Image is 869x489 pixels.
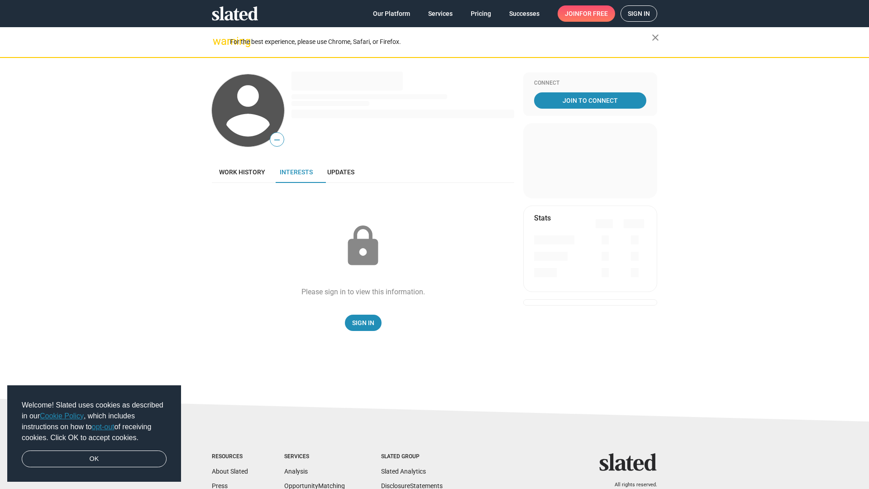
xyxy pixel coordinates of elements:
a: Successes [502,5,547,22]
div: Please sign in to view this information. [301,287,425,297]
span: Interests [280,168,313,176]
span: Join [565,5,608,22]
a: Joinfor free [558,5,615,22]
mat-icon: lock [340,224,386,269]
a: Interests [272,161,320,183]
a: Join To Connect [534,92,646,109]
a: Sign in [621,5,657,22]
span: Pricing [471,5,491,22]
a: Cookie Policy [40,412,84,420]
mat-card-title: Stats [534,213,551,223]
span: Work history [219,168,265,176]
div: cookieconsent [7,385,181,482]
span: Updates [327,168,354,176]
div: Slated Group [381,453,443,460]
a: dismiss cookie message [22,451,167,468]
mat-icon: warning [213,36,224,47]
a: About Slated [212,468,248,475]
div: Services [284,453,345,460]
span: Sign in [628,6,650,21]
mat-icon: close [650,32,661,43]
a: opt-out [92,423,115,431]
span: for free [579,5,608,22]
span: Successes [509,5,540,22]
span: Join To Connect [536,92,645,109]
span: Welcome! Slated uses cookies as described in our , which includes instructions on how to of recei... [22,400,167,443]
a: Services [421,5,460,22]
a: Pricing [463,5,498,22]
a: Our Platform [366,5,417,22]
a: Slated Analytics [381,468,426,475]
a: Updates [320,161,362,183]
div: For the best experience, please use Chrome, Safari, or Firefox. [230,36,652,48]
div: Resources [212,453,248,460]
span: Our Platform [373,5,410,22]
span: Sign In [352,315,374,331]
span: — [270,134,284,146]
a: Sign In [345,315,382,331]
a: Analysis [284,468,308,475]
div: Connect [534,80,646,87]
a: Work history [212,161,272,183]
span: Services [428,5,453,22]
